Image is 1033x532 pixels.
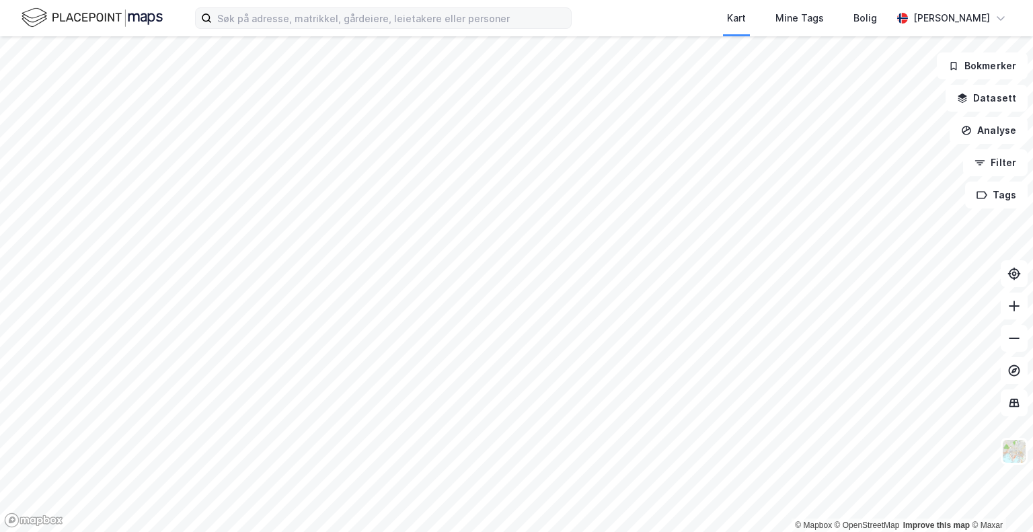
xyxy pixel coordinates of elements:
[22,6,163,30] img: logo.f888ab2527a4732fd821a326f86c7f29.svg
[795,521,832,530] a: Mapbox
[946,85,1028,112] button: Datasett
[727,10,746,26] div: Kart
[950,117,1028,144] button: Analyse
[913,10,990,26] div: [PERSON_NAME]
[903,521,970,530] a: Improve this map
[4,512,63,528] a: Mapbox homepage
[965,182,1028,208] button: Tags
[1001,439,1027,464] img: Z
[963,149,1028,176] button: Filter
[212,8,571,28] input: Søk på adresse, matrikkel, gårdeiere, leietakere eller personer
[775,10,824,26] div: Mine Tags
[835,521,900,530] a: OpenStreetMap
[937,52,1028,79] button: Bokmerker
[966,467,1033,532] iframe: Chat Widget
[853,10,877,26] div: Bolig
[966,467,1033,532] div: Kontrollprogram for chat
